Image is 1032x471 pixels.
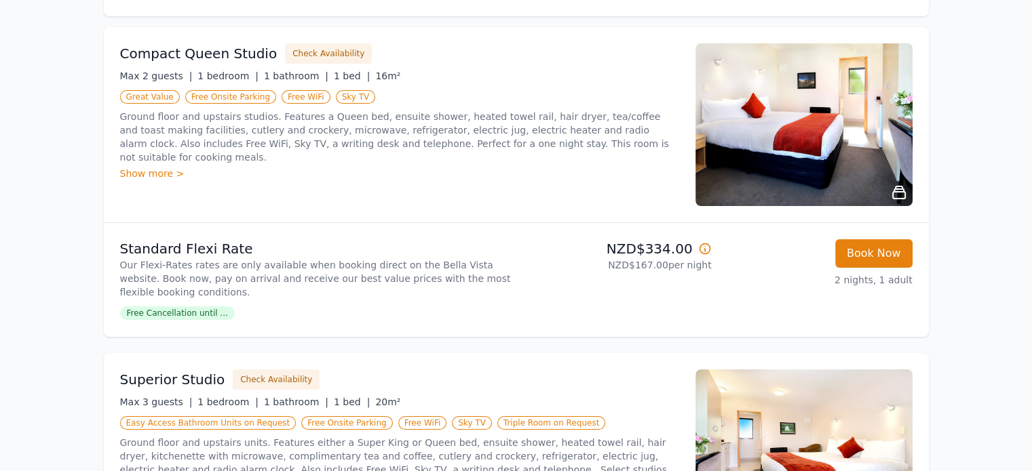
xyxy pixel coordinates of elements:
[336,90,376,104] span: Sky TV
[120,416,297,430] span: Easy Access Bathroom Units on Request
[120,370,225,389] h3: Superior Studio
[120,90,180,104] span: Great Value
[233,369,320,390] button: Check Availability
[264,70,328,81] span: 1 bathroom |
[375,396,400,407] span: 20m²
[120,110,679,164] p: Ground floor and upstairs studios. Features a Queen bed, ensuite shower, heated towel rail, hair ...
[120,396,193,407] span: Max 3 guests |
[264,396,328,407] span: 1 bathroom |
[398,416,447,430] span: Free WiFi
[285,43,372,64] button: Check Availability
[497,416,605,430] span: Triple Room on Request
[120,239,511,258] p: Standard Flexi Rate
[835,239,913,268] button: Book Now
[282,90,330,104] span: Free WiFi
[334,396,370,407] span: 1 bed |
[452,416,492,430] span: Sky TV
[723,273,913,287] p: 2 nights, 1 adult
[120,306,235,320] span: Free Cancellation until ...
[375,70,400,81] span: 16m²
[522,258,712,272] p: NZD$167.00 per night
[120,167,679,180] div: Show more >
[197,70,259,81] span: 1 bedroom |
[301,416,392,430] span: Free Onsite Parking
[334,70,370,81] span: 1 bed |
[197,396,259,407] span: 1 bedroom |
[522,239,712,258] p: NZD$334.00
[120,70,193,81] span: Max 2 guests |
[185,90,276,104] span: Free Onsite Parking
[120,44,278,63] h3: Compact Queen Studio
[120,258,511,299] p: Our Flexi-Rates rates are only available when booking direct on the Bella Vista website. Book now...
